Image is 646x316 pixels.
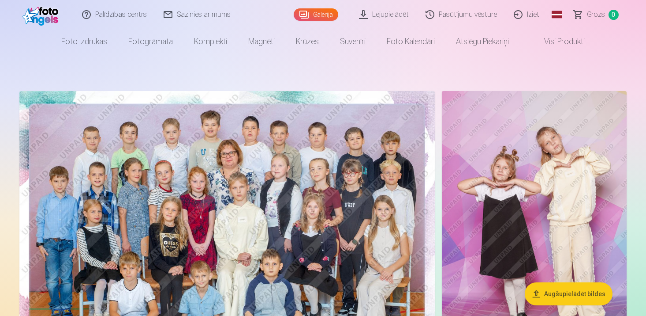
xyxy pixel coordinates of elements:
[609,10,619,20] span: 0
[587,9,605,20] span: Grozs
[329,29,376,54] a: Suvenīri
[51,29,118,54] a: Foto izdrukas
[519,29,595,54] a: Visi produkti
[376,29,445,54] a: Foto kalendāri
[445,29,519,54] a: Atslēgu piekariņi
[118,29,183,54] a: Fotogrāmata
[285,29,329,54] a: Krūzes
[294,8,338,21] a: Galerija
[238,29,285,54] a: Magnēti
[183,29,238,54] a: Komplekti
[525,282,612,305] button: Augšupielādēt bildes
[22,4,62,26] img: /fa1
